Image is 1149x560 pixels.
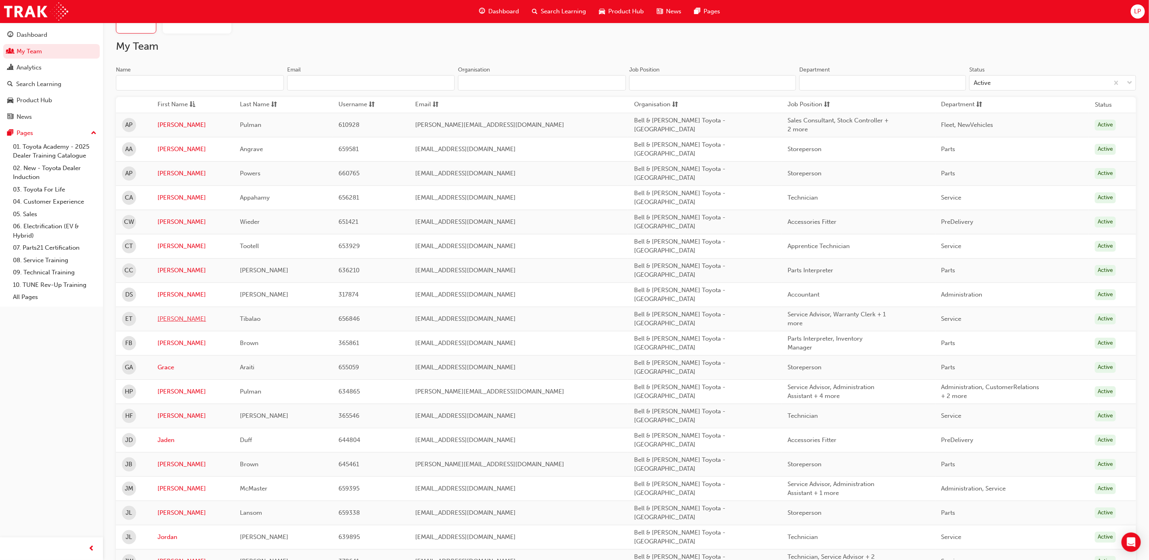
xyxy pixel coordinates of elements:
div: Department [799,66,830,74]
span: [EMAIL_ADDRESS][DOMAIN_NAME] [416,533,516,541]
span: sorting-icon [433,100,439,110]
span: [EMAIL_ADDRESS][DOMAIN_NAME] [416,364,516,371]
span: Service [941,194,962,201]
a: [PERSON_NAME] [158,290,228,299]
a: Jaden [158,436,228,445]
span: Last Name [240,100,269,110]
span: [EMAIL_ADDRESS][DOMAIN_NAME] [416,509,516,516]
span: 660765 [338,170,359,177]
div: Active [1095,411,1116,421]
span: Service Advisor, Warranty Clerk + 1 more [788,311,886,327]
div: Open Intercom Messenger [1122,533,1141,552]
div: Active [1095,144,1116,155]
span: JL [126,508,132,518]
div: Product Hub [17,96,52,105]
input: Name [116,75,284,91]
span: AP [126,169,133,178]
div: Active [1095,168,1116,179]
a: [PERSON_NAME] [158,193,228,202]
span: prev-icon [89,544,95,554]
a: news-iconNews [650,3,688,20]
span: Email [416,100,431,110]
span: Bell & [PERSON_NAME] Toyota - [GEOGRAPHIC_DATA] [634,432,725,448]
div: Active [1095,435,1116,446]
span: McMaster [240,485,267,492]
a: Dashboard [3,27,100,42]
span: Service [941,533,962,541]
span: sorting-icon [672,100,678,110]
span: Bell & [PERSON_NAME] Toyota - [GEOGRAPHIC_DATA] [634,480,725,497]
a: 10. TUNE Rev-Up Training [10,279,100,291]
span: [PERSON_NAME] [240,533,288,541]
input: Email [287,75,455,91]
span: Bell & [PERSON_NAME] Toyota - [GEOGRAPHIC_DATA] [634,383,725,400]
button: Pages [3,126,100,141]
span: Bell & [PERSON_NAME] Toyota - [GEOGRAPHIC_DATA] [634,286,725,303]
a: 08. Service Training [10,254,100,267]
span: Administration [941,291,983,298]
span: Parts [941,509,956,516]
span: Service [941,315,962,322]
div: Active [1095,532,1116,543]
span: Parts [941,145,956,153]
span: Service Advisor, Administration Assistant + 1 more [788,480,875,497]
span: Administration, CustomerRelations + 2 more [941,383,1040,400]
div: Status [969,66,985,74]
a: 01. Toyota Academy - 2025 Dealer Training Catalogue [10,141,100,162]
a: [PERSON_NAME] [158,145,228,154]
a: [PERSON_NAME] [158,508,228,518]
span: Service [941,412,962,419]
a: [PERSON_NAME] [158,314,228,324]
div: Active [1095,362,1116,373]
span: Wieder [240,218,260,225]
span: DS [125,290,133,299]
span: 317874 [338,291,359,298]
span: sorting-icon [271,100,277,110]
span: 659395 [338,485,359,492]
div: Active [1095,507,1116,518]
a: Product Hub [3,93,100,108]
span: Parts Interpreter [788,267,834,274]
span: HP [125,387,133,396]
button: LP [1131,4,1145,19]
a: Trak [4,2,68,21]
span: Angrave [240,145,263,153]
span: Storeperson [788,364,822,371]
div: Active [1095,338,1116,349]
span: Bell & [PERSON_NAME] Toyota - [GEOGRAPHIC_DATA] [634,262,725,279]
input: Job Position [629,75,796,91]
div: Email [287,66,301,74]
span: Tootell [240,242,259,250]
a: 07. Parts21 Certification [10,242,100,254]
a: guage-iconDashboard [473,3,525,20]
span: Storeperson [788,145,822,153]
span: guage-icon [479,6,485,17]
span: 659581 [338,145,359,153]
span: Technician [788,533,818,541]
span: JM [125,484,133,493]
span: Department [941,100,975,110]
span: [PERSON_NAME] [240,412,288,419]
div: Active [1095,459,1116,470]
span: sorting-icon [824,100,830,110]
span: 656281 [338,194,359,201]
span: 645461 [338,461,359,468]
button: DashboardMy TeamAnalyticsSearch LearningProduct HubNews [3,26,100,126]
span: search-icon [7,81,13,88]
div: Active [1095,386,1116,397]
span: Brown [240,461,258,468]
span: sorting-icon [977,100,983,110]
a: [PERSON_NAME] [158,120,228,130]
span: Bell & [PERSON_NAME] Toyota - [GEOGRAPHIC_DATA] [634,117,725,133]
span: [EMAIL_ADDRESS][DOMAIN_NAME] [416,218,516,225]
span: Job Position [788,100,823,110]
div: News [17,112,32,122]
button: Usernamesorting-icon [338,100,383,110]
a: 06. Electrification (EV & Hybrid) [10,220,100,242]
span: Bell & [PERSON_NAME] Toyota - [GEOGRAPHIC_DATA] [634,408,725,424]
a: [PERSON_NAME] [158,411,228,421]
span: Parts [941,364,956,371]
span: LP [1134,7,1141,16]
span: CT [125,242,133,251]
span: JL [126,533,132,542]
